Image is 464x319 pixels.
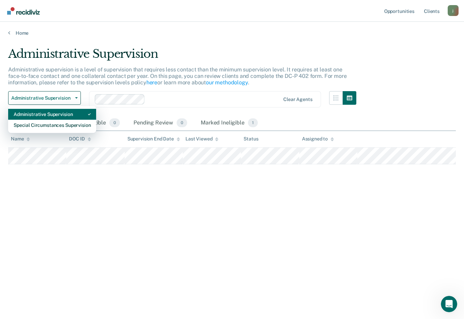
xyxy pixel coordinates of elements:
span: 0 [177,118,187,127]
a: Home [8,30,456,36]
button: Administrative Supervision [8,91,81,105]
div: Status [244,136,258,142]
span: 0 [109,118,120,127]
div: Administrative Supervision [14,109,91,120]
iframe: Intercom live chat [441,296,457,312]
div: Last Viewed [185,136,218,142]
a: our methodology [206,79,248,86]
a: here [146,79,157,86]
div: Pending Review0 [132,116,189,131]
div: Administrative Supervision [8,47,356,66]
p: Administrative supervision is a level of supervision that requires less contact than the minimum ... [8,66,346,86]
div: Clear agents [283,97,312,102]
div: DOC ID [69,136,91,142]
div: Name [11,136,30,142]
div: j [448,5,459,16]
span: 1 [248,118,258,127]
div: Assigned to [302,136,334,142]
button: Profile dropdown button [448,5,459,16]
div: Supervision End Date [127,136,180,142]
img: Recidiviz [7,7,40,15]
div: Marked Ineligible1 [199,116,259,131]
div: Special Circumstances Supervision [14,120,91,131]
span: Administrative Supervision [11,95,72,101]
